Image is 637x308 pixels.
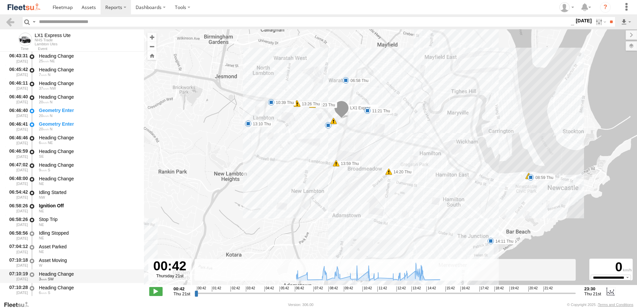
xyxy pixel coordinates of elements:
div: 06:48:00 [DATE] [5,175,29,187]
span: Heading: 267 [39,263,42,267]
div: Time [5,47,29,51]
label: 11:21 Thu [367,108,392,114]
span: 12:42 [396,286,406,292]
span: Thu 21st Aug 2025 [174,291,190,296]
div: 13 [325,122,331,129]
span: 15:42 [445,286,455,292]
span: Heading: 33 [50,59,55,63]
div: Geometry Enter [39,121,138,127]
span: 03:42 [246,286,255,292]
span: 01:42 [212,286,221,292]
label: 13:59 Thu [336,161,361,167]
div: Asset Moving [39,257,138,263]
div: Heading Change [39,148,138,154]
div: Asset Parked [39,244,138,250]
span: 9 [39,168,47,172]
label: 13:10 Thu [248,121,273,127]
div: 06:47:02 [DATE] [5,161,29,173]
img: fleetsu-logo-horizontal.svg [7,3,41,12]
div: Stop Trip [39,216,138,222]
span: 19:42 [509,286,519,292]
span: Heading: 51 [48,141,53,145]
div: Idling Stopped [39,230,138,236]
label: 10:39 Thu [271,100,296,106]
div: 06:46:11 [DATE] [5,79,29,92]
label: Export results as... [620,17,632,27]
span: 13:42 [411,286,421,292]
span: 20 [39,114,49,118]
label: Search Filter Options [593,17,607,27]
span: Heading: 23 [39,236,44,240]
div: Kelley Adamson [557,2,576,12]
span: 07:42 [314,286,323,292]
span: 09:42 [344,286,353,292]
span: 20:42 [528,286,538,292]
span: 20 [39,127,49,131]
button: Zoom Home [147,51,157,60]
span: 20 [39,100,49,104]
span: 05:42 [280,286,289,292]
span: 16:42 [460,286,470,292]
div: Event [38,47,144,51]
div: Heading Change [39,67,138,73]
span: Heading: 182 [48,291,50,295]
span: 6 [39,291,47,295]
span: Heading: 23 [39,223,44,227]
div: Heading Change [39,271,138,277]
label: 08:59 Thu [531,175,555,181]
div: Geometry Enter [39,107,138,113]
div: 06:46:40 [DATE] [5,107,29,119]
div: Heading Change [39,176,138,182]
label: 14:11 Thu [491,238,515,244]
label: 09:02 Thu [529,173,553,179]
div: NHS Trade [35,38,71,42]
div: 9 [330,118,337,124]
div: 06:58:56 [DATE] [5,229,29,241]
a: Terms and Conditions [598,303,633,307]
div: 07:10:18 [DATE] [5,256,29,269]
span: Heading: 23 [39,209,44,213]
div: 06:43:31 [DATE] [5,52,29,64]
span: 14:42 [426,286,436,292]
span: Heading: 359 [50,100,53,104]
div: 06:46:40 [DATE] [5,93,29,105]
span: Heading: 29 [39,250,44,254]
div: 06:54:42 [DATE] [5,188,29,201]
div: 0 [590,260,632,275]
span: 3 [39,277,47,281]
span: Heading: 47 [39,182,44,186]
div: 06:58:26 [DATE] [5,202,29,214]
div: Heading Change [39,162,138,168]
span: 04:42 [265,286,274,292]
label: [DATE] [574,17,593,24]
span: 10:42 [362,286,372,292]
span: 7 [39,73,47,77]
div: 06:58:26 [DATE] [5,216,29,228]
div: Version: 306.00 [288,303,314,307]
span: Heading: 127 [39,154,44,158]
div: Heading Change [39,135,138,141]
span: Heading: 359 [50,114,53,118]
div: 07:10:19 [DATE] [5,270,29,282]
div: 06:46:59 [DATE] [5,147,29,160]
strong: 00:42 [174,286,190,291]
span: 6 [39,141,47,145]
label: Search Query [31,17,37,27]
a: Back to previous Page [5,17,15,27]
div: LX1 Express Ute - View Asset History [35,33,71,38]
span: LX1 Express Ute [350,106,380,110]
span: Heading: 333 [39,195,45,199]
span: Heading: 322 [50,86,56,90]
span: Thu 21st Aug 2025 [584,291,601,296]
span: 17:42 [479,286,489,292]
label: 14:20 Thu [389,169,413,175]
label: Play/Stop [149,287,163,296]
i: ? [600,2,611,13]
span: 21:42 [543,286,553,292]
span: Heading: 3 [48,73,50,77]
span: 08:42 [328,286,338,292]
button: Zoom in [147,33,157,42]
div: Heading Change [39,285,138,291]
div: 07:10:28 [DATE] [5,284,29,296]
span: 37 [39,86,49,90]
